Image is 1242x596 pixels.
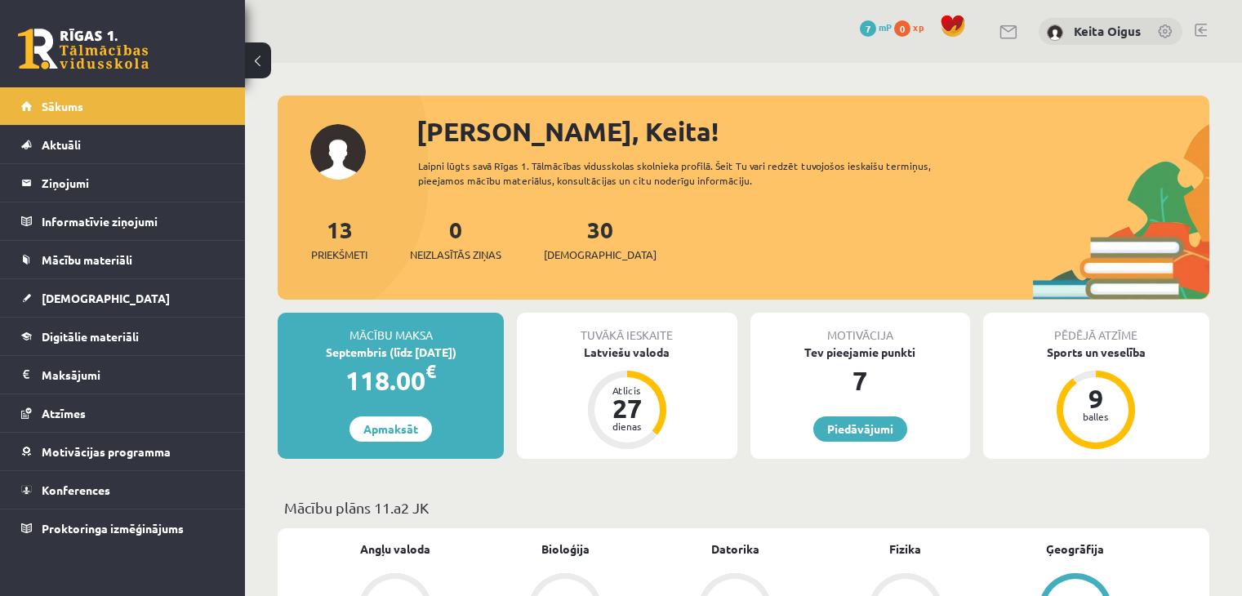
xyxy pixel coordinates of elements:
a: Latviešu valoda Atlicis 27 dienas [517,344,737,451]
a: Fizika [889,540,921,558]
a: 0Neizlasītās ziņas [410,215,501,263]
legend: Informatīvie ziņojumi [42,202,225,240]
legend: Ziņojumi [42,164,225,202]
div: Atlicis [603,385,652,395]
a: 7 mP [860,20,892,33]
a: Bioloģija [541,540,590,558]
div: balles [1071,411,1120,421]
a: 13Priekšmeti [311,215,367,263]
div: Pēdējā atzīme [983,313,1209,344]
a: 0 xp [894,20,932,33]
img: Keita Oigus [1047,24,1063,41]
span: € [425,359,436,383]
a: Mācību materiāli [21,241,225,278]
span: [DEMOGRAPHIC_DATA] [42,291,170,305]
div: Laipni lūgts savā Rīgas 1. Tālmācības vidusskolas skolnieka profilā. Šeit Tu vari redzēt tuvojošo... [418,158,977,188]
a: Datorika [711,540,759,558]
span: 7 [860,20,876,37]
span: Digitālie materiāli [42,329,139,344]
span: Atzīmes [42,406,86,420]
a: Atzīmes [21,394,225,432]
span: Neizlasītās ziņas [410,247,501,263]
div: 9 [1071,385,1120,411]
a: Rīgas 1. Tālmācības vidusskola [18,29,149,69]
a: Piedāvājumi [813,416,907,442]
div: [PERSON_NAME], Keita! [416,112,1209,151]
a: [DEMOGRAPHIC_DATA] [21,279,225,317]
div: 27 [603,395,652,421]
span: Konferences [42,483,110,497]
div: Septembris (līdz [DATE]) [278,344,504,361]
span: 0 [894,20,910,37]
a: Sākums [21,87,225,125]
a: Angļu valoda [360,540,430,558]
a: 30[DEMOGRAPHIC_DATA] [544,215,657,263]
a: Ziņojumi [21,164,225,202]
div: Tev pieejamie punkti [750,344,970,361]
div: Motivācija [750,313,970,344]
a: Keita Oigus [1074,23,1141,39]
span: Mācību materiāli [42,252,132,267]
span: Priekšmeti [311,247,367,263]
a: Digitālie materiāli [21,318,225,355]
a: Ģeogrāfija [1046,540,1104,558]
span: Motivācijas programma [42,444,171,459]
a: Sports un veselība 9 balles [983,344,1209,451]
a: Informatīvie ziņojumi [21,202,225,240]
legend: Maksājumi [42,356,225,394]
div: Tuvākā ieskaite [517,313,737,344]
span: Aktuāli [42,137,81,152]
div: Mācību maksa [278,313,504,344]
p: Mācību plāns 11.a2 JK [284,496,1203,518]
div: dienas [603,421,652,431]
div: 118.00 [278,361,504,400]
span: mP [879,20,892,33]
div: Sports un veselība [983,344,1209,361]
a: Maksājumi [21,356,225,394]
span: Sākums [42,99,83,113]
a: Konferences [21,471,225,509]
div: Latviešu valoda [517,344,737,361]
span: [DEMOGRAPHIC_DATA] [544,247,657,263]
span: Proktoringa izmēģinājums [42,521,184,536]
a: Proktoringa izmēģinājums [21,509,225,547]
a: Apmaksāt [349,416,432,442]
div: 7 [750,361,970,400]
span: xp [913,20,924,33]
a: Aktuāli [21,126,225,163]
a: Motivācijas programma [21,433,225,470]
